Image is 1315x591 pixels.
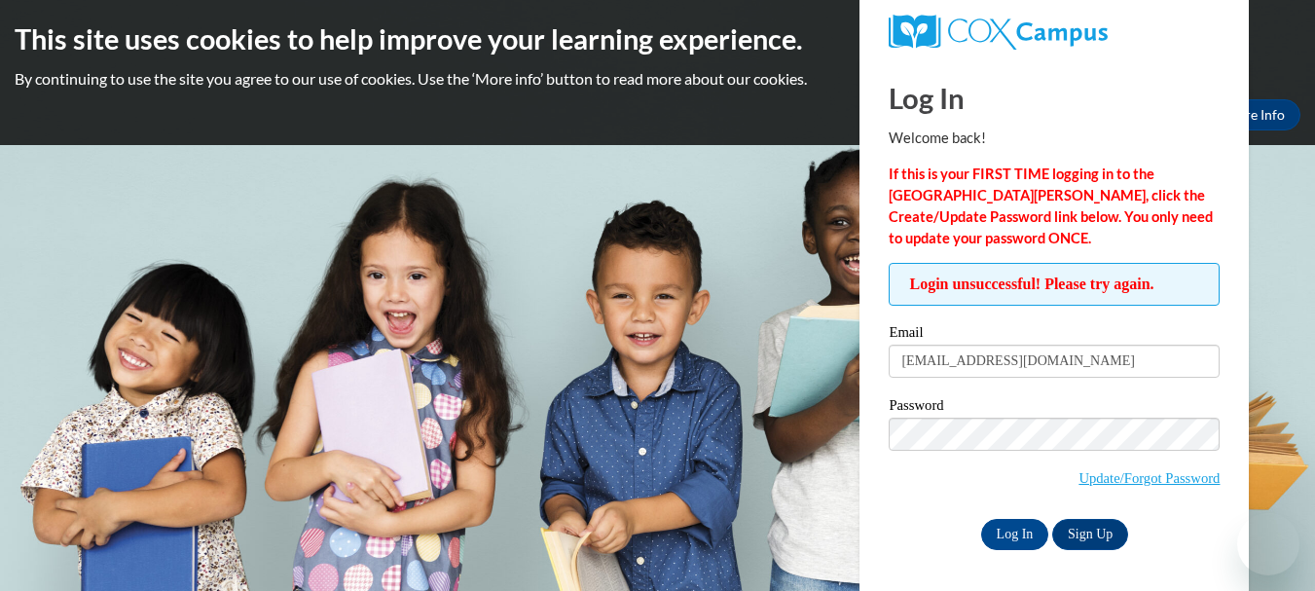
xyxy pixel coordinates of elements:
[981,519,1049,550] input: Log In
[889,325,1220,345] label: Email
[1052,519,1128,550] a: Sign Up
[889,166,1213,246] strong: If this is your FIRST TIME logging in to the [GEOGRAPHIC_DATA][PERSON_NAME], click the Create/Upd...
[15,19,1300,58] h2: This site uses cookies to help improve your learning experience.
[889,78,1220,118] h1: Log In
[889,15,1220,50] a: COX Campus
[889,398,1220,418] label: Password
[15,68,1300,90] p: By continuing to use the site you agree to our use of cookies. Use the ‘More info’ button to read...
[1237,513,1299,575] iframe: Button to launch messaging window
[889,263,1220,306] span: Login unsuccessful! Please try again.
[889,15,1107,50] img: COX Campus
[889,128,1220,149] p: Welcome back!
[1078,470,1220,486] a: Update/Forgot Password
[1209,99,1300,130] a: More Info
